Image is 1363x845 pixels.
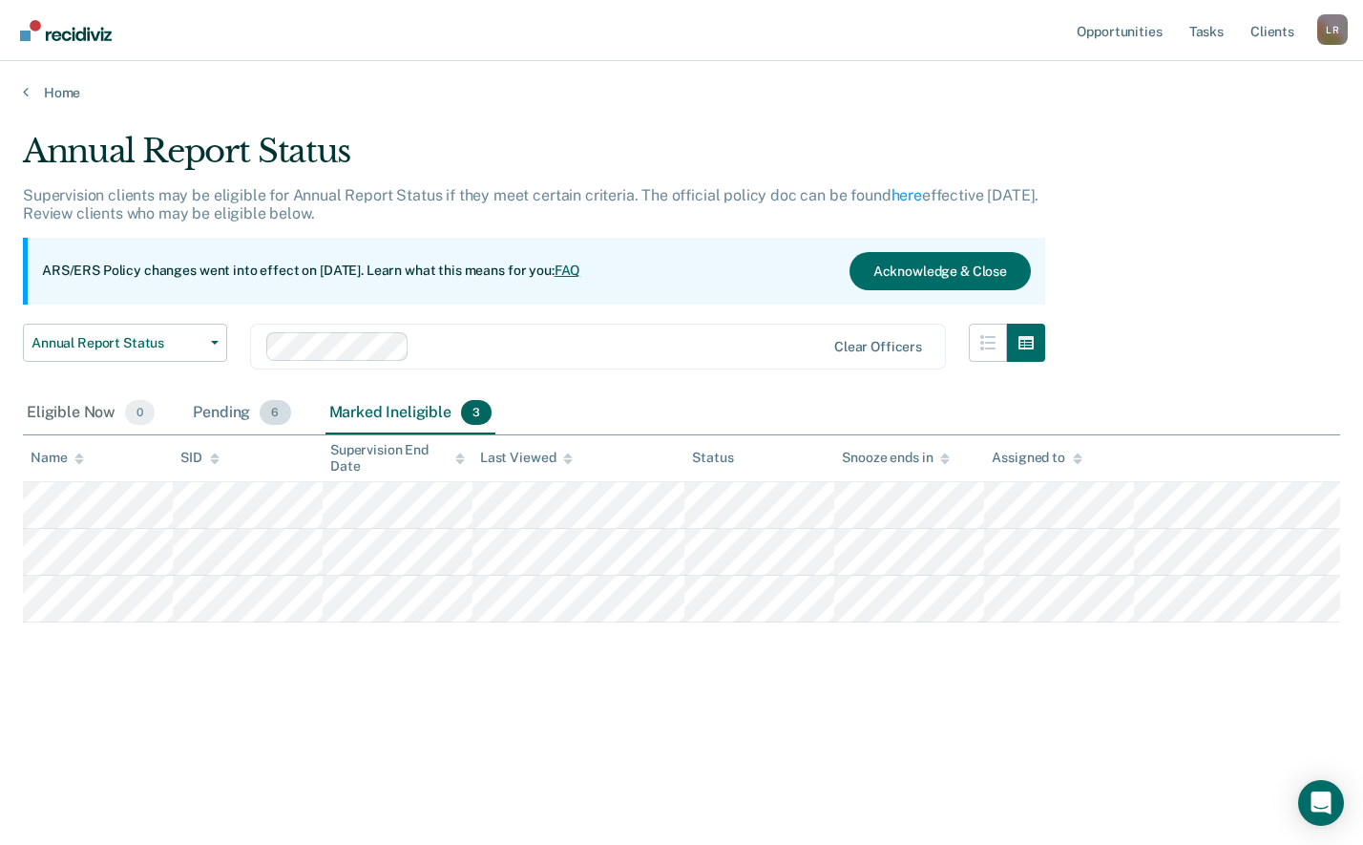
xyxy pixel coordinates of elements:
[849,252,1031,290] button: Acknowledge & Close
[42,262,580,281] p: ARS/ERS Policy changes went into effect on [DATE]. Learn what this means for you:
[891,186,922,204] a: here
[31,335,203,351] span: Annual Report Status
[330,442,465,475] div: Supervision End Date
[325,392,496,434] div: Marked Ineligible3
[23,324,227,362] button: Annual Report Status
[23,186,1038,222] p: Supervision clients may be eligible for Annual Report Status if they meet certain criteria. The o...
[461,400,492,425] span: 3
[23,132,1045,186] div: Annual Report Status
[1317,14,1348,45] button: Profile dropdown button
[842,450,950,466] div: Snooze ends in
[480,450,573,466] div: Last Viewed
[1298,780,1344,826] div: Open Intercom Messenger
[31,450,84,466] div: Name
[555,263,581,278] a: FAQ
[692,450,733,466] div: Status
[189,392,294,434] div: Pending6
[992,450,1081,466] div: Assigned to
[23,392,158,434] div: Eligible Now0
[1317,14,1348,45] div: L R
[180,450,220,466] div: SID
[834,339,922,355] div: Clear officers
[125,400,155,425] span: 0
[23,84,1340,101] a: Home
[20,20,112,41] img: Recidiviz
[260,400,290,425] span: 6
